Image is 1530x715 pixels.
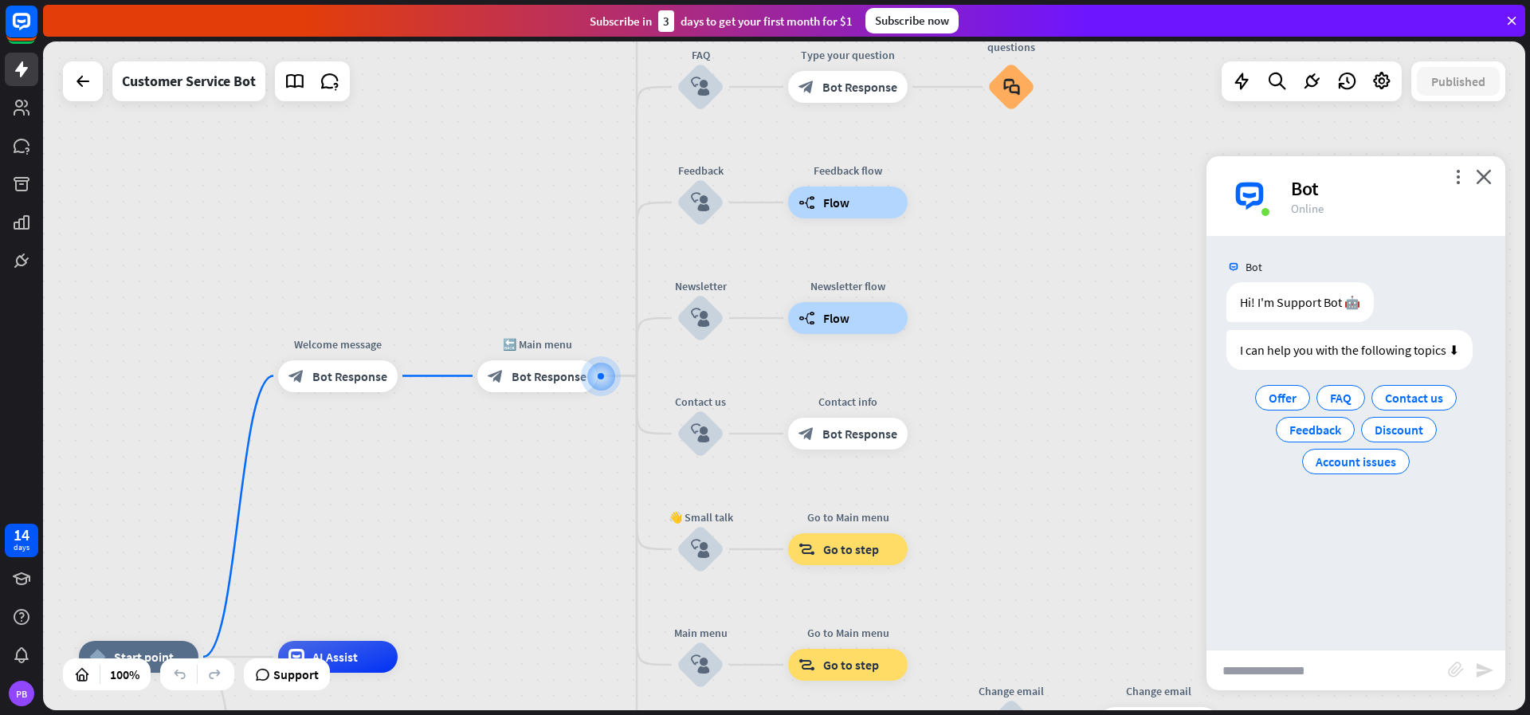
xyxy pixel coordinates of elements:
[1087,683,1230,699] div: Change email
[1375,422,1423,438] span: Discount
[691,308,710,328] i: block_user_input
[1291,176,1486,201] div: Bot
[776,278,920,294] div: Newsletter flow
[1448,662,1464,678] i: block_attachment
[823,194,849,210] span: Flow
[653,509,748,525] div: 👋 Small talk
[114,649,174,665] span: Start point
[1226,330,1473,370] div: I can help you with the following topics ⬇
[1226,282,1374,322] div: Hi! I'm Support Bot 🤖
[653,625,748,641] div: Main menu
[488,368,504,384] i: block_bot_response
[776,47,920,63] div: Type your question
[273,662,319,687] span: Support
[822,79,897,95] span: Bot Response
[1289,422,1341,438] span: Feedback
[512,368,586,384] span: Bot Response
[865,8,959,33] div: Subscribe now
[691,540,710,559] i: block_user_input
[798,79,814,95] i: block_bot_response
[798,194,815,210] i: builder_tree
[776,394,920,410] div: Contact info
[1246,260,1262,274] span: Bot
[1291,201,1486,216] div: Online
[1269,390,1297,406] span: Offer
[1475,661,1494,680] i: send
[823,310,849,326] span: Flow
[776,509,920,525] div: Go to Main menu
[798,310,815,326] i: builder_tree
[691,424,710,443] i: block_user_input
[658,10,674,32] div: 3
[465,336,609,352] div: 🔙 Main menu
[1330,390,1351,406] span: FAQ
[653,278,748,294] div: Newsletter
[590,10,853,32] div: Subscribe in days to get your first month for $1
[653,47,748,63] div: FAQ
[1316,454,1396,469] span: Account issues
[312,368,387,384] span: Bot Response
[1450,169,1465,184] i: more_vert
[9,681,34,706] div: PB
[288,368,304,384] i: block_bot_response
[653,163,748,179] div: Feedback
[1476,169,1492,184] i: close
[798,541,815,557] i: block_goto
[14,528,29,542] div: 14
[691,77,710,96] i: block_user_input
[122,61,256,101] div: Customer Service Bot
[963,683,1059,699] div: Change email
[691,655,710,674] i: block_user_input
[653,394,748,410] div: Contact us
[13,6,61,54] button: Open LiveChat chat widget
[105,662,144,687] div: 100%
[776,625,920,641] div: Go to Main menu
[1385,390,1443,406] span: Contact us
[823,541,879,557] span: Go to step
[822,426,897,442] span: Bot Response
[691,193,710,212] i: block_user_input
[5,524,38,557] a: 14 days
[798,657,815,673] i: block_goto
[266,336,410,352] div: Welcome message
[14,542,29,553] div: days
[89,649,106,665] i: home_2
[823,657,879,673] span: Go to step
[1003,78,1020,96] i: block_faq
[798,426,814,442] i: block_bot_response
[776,163,920,179] div: Feedback flow
[1417,67,1500,96] button: Published
[312,649,358,665] span: AI Assist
